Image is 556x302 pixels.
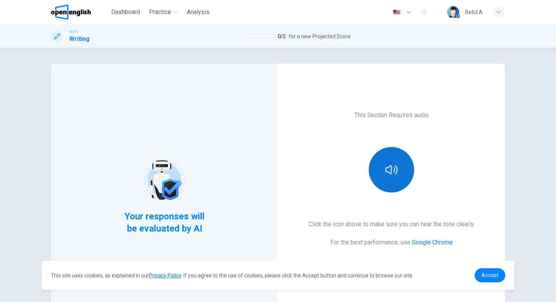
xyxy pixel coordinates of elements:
span: for a new Projected Score [289,32,351,41]
img: en [392,9,401,15]
div: Betül A. [465,8,484,17]
a: OpenEnglish logo [51,5,108,20]
h1: Writing [69,34,90,44]
span: Analysis [187,8,210,17]
a: Google Chrome [412,239,453,246]
span: Dashboard [111,8,140,17]
h6: Click the icon above to make sure you can hear the tone clearly. [309,220,475,229]
span: 0 / 2 [278,32,286,41]
span: Practice [149,8,171,17]
div: cookieconsent [42,261,514,290]
img: robot icon [140,156,188,204]
img: OpenEnglish logo [51,5,91,20]
a: Privacy Policy [149,272,181,279]
span: This site uses cookies, as explained in our . If you agree to the use of cookies, please click th... [51,272,413,279]
h6: This Section Requires audio [354,111,429,120]
button: Analysis [184,5,213,19]
a: dismiss cookie message [475,268,505,282]
h6: For the best performance, use [331,238,453,247]
span: Your responses will be evaluated by AI [119,210,211,235]
button: Dashboard [108,5,143,19]
img: Profile picture [447,6,459,18]
span: IELTS [69,29,78,34]
button: Practice [146,5,181,19]
span: Accept [481,272,499,278]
